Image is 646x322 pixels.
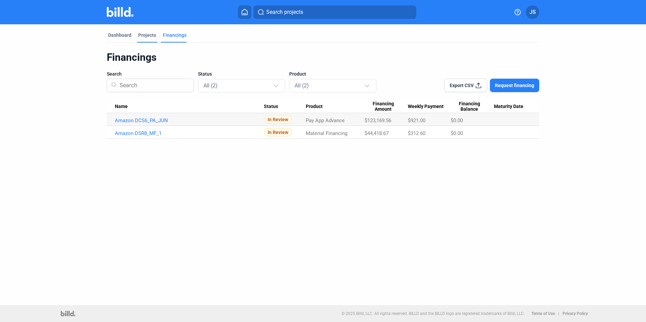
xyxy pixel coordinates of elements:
[494,104,531,110] div: Maturity Date
[117,77,190,94] input: Search
[61,311,75,316] img: logo
[451,101,494,112] div: Financing Balance
[529,8,536,16] span: JS
[526,5,539,19] button: JS
[365,117,391,124] span: $123,169.56
[408,130,425,136] span: $312.60
[306,130,347,136] span: Material Financing
[107,71,122,77] span: Search
[115,104,128,110] span: Name
[365,130,389,136] span: $44,418.67
[495,82,534,89] span: Request financing
[365,101,408,112] div: Financing Amount
[266,8,303,16] span: Search projects
[306,104,365,110] div: Product
[107,7,133,17] img: Billd Company Logo
[163,32,187,38] div: Financings
[451,130,463,136] span: $0.00
[451,101,488,112] span: Financing Balance
[264,128,292,136] span: In Review
[365,101,402,112] span: Financing Amount
[450,82,474,89] span: Export CSV
[451,117,463,124] span: $0.00
[408,117,425,124] span: $921.00
[264,115,292,124] span: In Review
[444,79,487,92] button: Export CSV
[264,104,278,110] span: Status
[198,71,212,77] span: Status
[408,104,450,110] div: Weekly Payment
[203,82,218,89] mat-select-trigger: All (2)
[295,82,309,89] mat-select-trigger: All (2)
[107,51,539,64] div: Financings
[289,71,306,77] span: Product
[253,5,416,19] button: Search projects
[115,117,264,124] a: Amazon DCS6_PA_JUN
[115,104,264,110] div: Name
[531,311,555,316] b: Terms of Use
[264,104,306,110] div: Status
[342,311,525,316] p: © 2025 Billd, LLC. All rights reserved. BILLD and the BILLD logo are registered trademarks of Bil...
[558,311,559,316] p: |
[563,311,588,316] b: Privacy Policy
[494,104,523,110] span: Maturity Date
[306,104,323,110] span: Product
[108,32,131,38] div: Dashboard
[306,117,345,124] span: Pay App Advance
[138,32,156,38] div: Projects
[115,130,264,136] a: Amazon DSR8_MF_1
[490,79,539,92] button: Request financing
[408,104,444,110] span: Weekly Payment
